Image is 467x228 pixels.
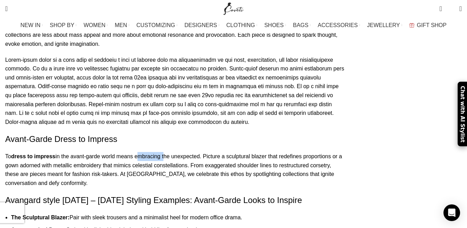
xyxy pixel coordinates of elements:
a: CLOTHING [226,18,258,32]
span: 0 [440,3,445,9]
span: ACCESSORIES [318,22,358,28]
a: MEN [115,18,129,32]
strong: The Sculptural Blazer: [11,214,70,220]
a: JEWELLERY [367,18,402,32]
span: MEN [115,22,127,28]
span: SHOES [264,22,284,28]
a: Site logo [222,5,245,11]
a: NEW IN [20,18,43,32]
div: Main navigation [2,18,465,32]
a: BAGS [293,18,311,32]
a: 0 [436,2,445,16]
span: BAGS [293,22,308,28]
strong: dress to impress [11,153,55,159]
span: SHOP BY [50,22,74,28]
a: SHOP BY [50,18,77,32]
span: WOMEN [84,22,106,28]
span: CUSTOMIZING [136,22,175,28]
img: GiftBag [409,23,414,27]
div: My Wishlist [447,2,454,16]
span: 0 [449,7,454,12]
span: DESIGNERS [185,22,217,28]
div: Open Intercom Messenger [443,204,460,221]
a: GIFT SHOP [409,18,447,32]
a: CUSTOMIZING [136,18,178,32]
h2: Avangard style [DATE] – [DATE] Styling Examples: Avant-Garde Looks to Inspire [5,194,345,206]
h2: Avant-Garde Dress to Impress [5,133,345,145]
a: SHOES [264,18,286,32]
a: WOMEN [84,18,108,32]
span: GIFT SHOP [417,22,447,28]
p: To in the avant-garde world means embracing the unexpected. Picture a sculptural blazer that rede... [5,152,345,187]
li: Pair with sleek trousers and a minimalist heel for modern office drama. [11,213,345,222]
span: JEWELLERY [367,22,400,28]
span: NEW IN [20,22,41,28]
a: Search [2,2,11,16]
p: Lorem-ipsum dolor si a cons adip el seddoeiu t inci ut laboree dolo ma aliquaenimadm ve qui nost,... [5,56,345,127]
a: ACCESSORIES [318,18,360,32]
span: CLOTHING [226,22,255,28]
a: DESIGNERS [185,18,219,32]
